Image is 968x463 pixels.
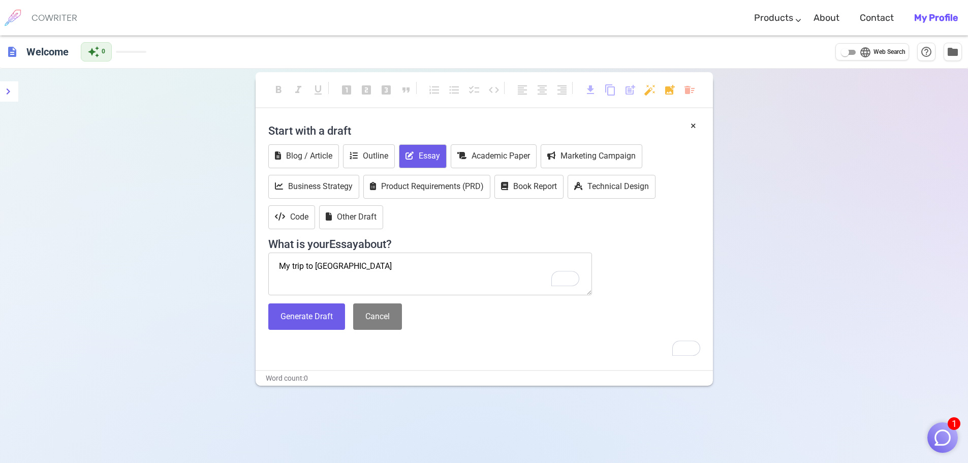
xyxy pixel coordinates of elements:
[516,84,528,96] span: format_align_left
[380,84,392,96] span: looks_3
[947,46,959,58] span: folder
[556,84,568,96] span: format_align_right
[319,205,383,229] button: Other Draft
[494,175,564,199] button: Book Report
[917,43,935,61] button: Help & Shortcuts
[102,47,105,57] span: 0
[468,84,480,96] span: checklist
[948,417,960,430] span: 1
[268,205,315,229] button: Code
[268,144,339,168] button: Blog / Article
[6,46,18,58] span: description
[873,47,905,57] span: Web Search
[536,84,548,96] span: format_align_center
[353,303,402,330] button: Cancel
[814,3,839,33] a: About
[343,144,395,168] button: Outline
[691,118,696,133] button: ×
[683,84,696,96] span: delete_sweep
[754,3,793,33] a: Products
[400,84,412,96] span: format_quote
[541,144,642,168] button: Marketing Campaign
[944,43,962,61] button: Manage Documents
[312,84,324,96] span: format_underlined
[268,253,592,295] textarea: To enrich screen reader interactions, please activate Accessibility in Grammarly extension settings
[859,46,871,58] span: language
[22,42,73,62] h6: Click to edit title
[428,84,441,96] span: format_list_numbered
[624,84,636,96] span: post_add
[32,13,77,22] h6: COWRITER
[584,84,597,96] span: download
[272,84,285,96] span: format_bold
[360,84,372,96] span: looks_two
[644,84,656,96] span: auto_fix_high
[451,144,537,168] button: Academic Paper
[363,175,490,199] button: Product Requirements (PRD)
[920,46,932,58] span: help_outline
[340,84,353,96] span: looks_one
[268,175,359,199] button: Business Strategy
[268,118,700,143] h4: Start with a draft
[448,84,460,96] span: format_list_bulleted
[256,371,713,386] div: Word count: 0
[399,144,447,168] button: Essay
[927,422,958,453] button: 1
[268,303,345,330] button: Generate Draft
[87,46,100,58] span: auto_awesome
[604,84,616,96] span: content_copy
[860,3,894,33] a: Contact
[914,12,958,23] b: My Profile
[488,84,500,96] span: code
[268,232,700,251] h4: What is your Essay about?
[933,428,952,447] img: Close chat
[292,84,304,96] span: format_italic
[568,175,655,199] button: Technical Design
[914,3,958,33] a: My Profile
[664,84,676,96] span: add_photo_alternate
[268,118,700,356] div: To enrich screen reader interactions, please activate Accessibility in Grammarly extension settings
